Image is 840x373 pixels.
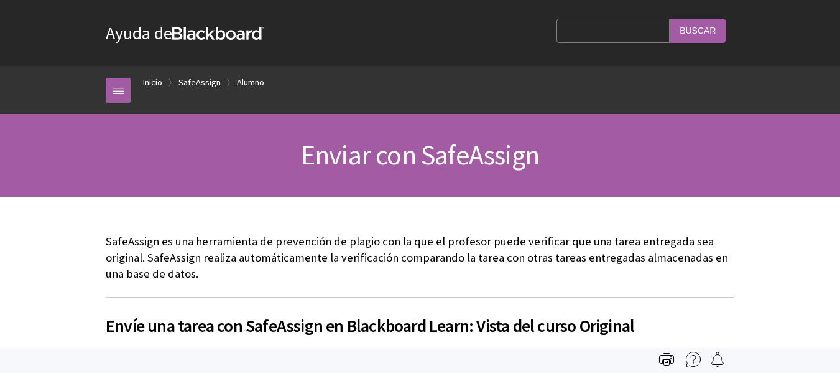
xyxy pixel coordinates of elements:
[686,352,701,367] img: More help
[106,22,264,44] a: Ayuda deBlackboard
[710,352,725,367] img: Follow this page
[301,138,539,172] span: Enviar con SafeAssign
[143,75,162,90] a: Inicio
[106,234,734,283] p: SafeAssign es una herramienta de prevención de plagio con la que el profesor puede verificar que ...
[106,297,734,339] h2: Envíe una tarea con SafeAssign en Blackboard Learn: Vista del curso Original
[237,75,264,90] a: Alumno
[670,19,726,43] input: Buscar
[172,27,264,40] strong: Blackboard
[178,75,221,90] a: SafeAssign
[659,352,674,367] img: Print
